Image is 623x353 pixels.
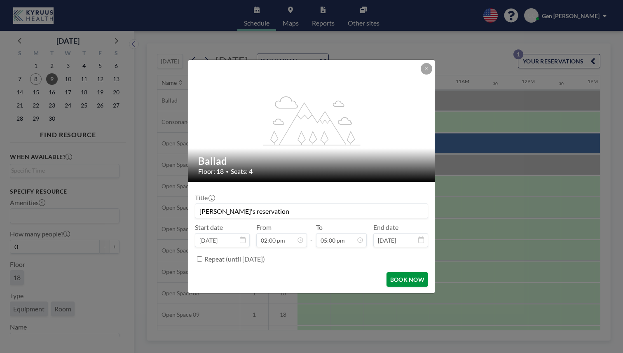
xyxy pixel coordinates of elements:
[263,96,361,145] g: flex-grow: 1.2;
[198,155,426,167] h2: Ballad
[204,255,265,263] label: Repeat (until [DATE])
[386,272,428,287] button: BOOK NOW
[195,194,214,202] label: Title
[316,223,323,231] label: To
[373,223,398,231] label: End date
[231,167,253,175] span: Seats: 4
[256,223,272,231] label: From
[226,168,229,175] span: •
[195,204,428,218] input: Gen's reservation
[310,226,313,244] span: -
[195,223,223,231] label: Start date
[198,167,224,175] span: Floor: 18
